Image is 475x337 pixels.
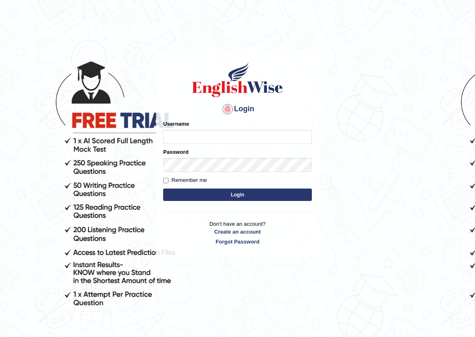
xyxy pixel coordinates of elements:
[163,178,169,183] input: Remember me
[163,220,312,246] p: Don't have an account?
[190,61,285,98] img: Logo of English Wise sign in for intelligent practice with AI
[163,103,312,116] h4: Login
[163,189,312,201] button: Login
[163,228,312,236] a: Create an account
[163,120,189,128] label: Username
[163,148,188,156] label: Password
[163,238,312,246] a: Forgot Password
[163,176,207,184] label: Remember me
